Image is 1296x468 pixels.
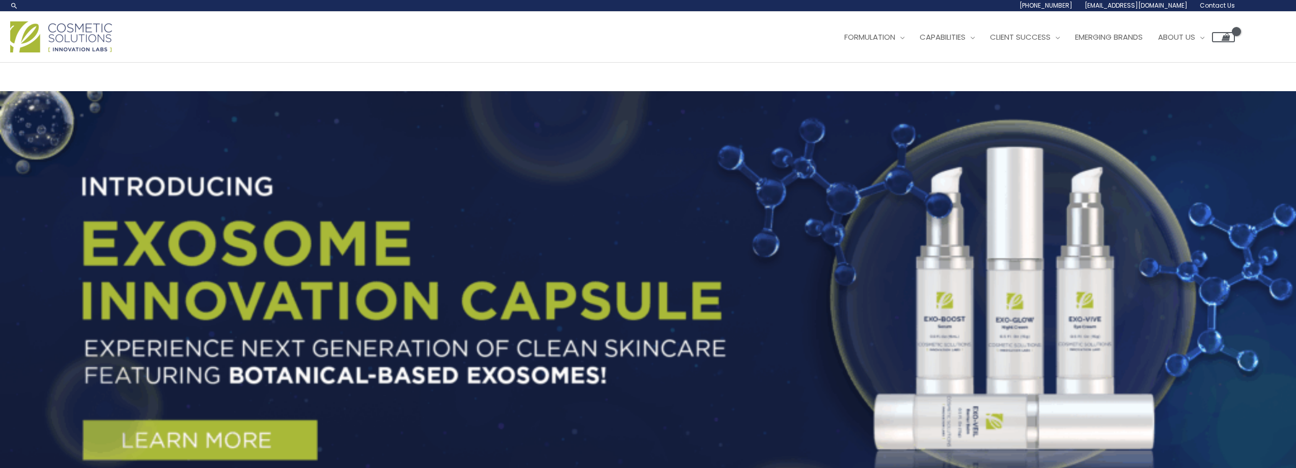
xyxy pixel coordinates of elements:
span: Client Success [990,32,1051,42]
span: About Us [1158,32,1195,42]
span: Contact Us [1200,1,1235,10]
nav: Site Navigation [829,22,1235,52]
span: Formulation [844,32,895,42]
a: Emerging Brands [1067,22,1150,52]
span: Emerging Brands [1075,32,1143,42]
a: Capabilities [912,22,982,52]
a: Search icon link [10,2,18,10]
span: [EMAIL_ADDRESS][DOMAIN_NAME] [1085,1,1188,10]
img: Cosmetic Solutions Logo [10,21,112,52]
span: [PHONE_NUMBER] [1019,1,1072,10]
a: About Us [1150,22,1212,52]
span: Capabilities [920,32,966,42]
a: Formulation [837,22,912,52]
a: Client Success [982,22,1067,52]
a: View Shopping Cart, empty [1212,32,1235,42]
